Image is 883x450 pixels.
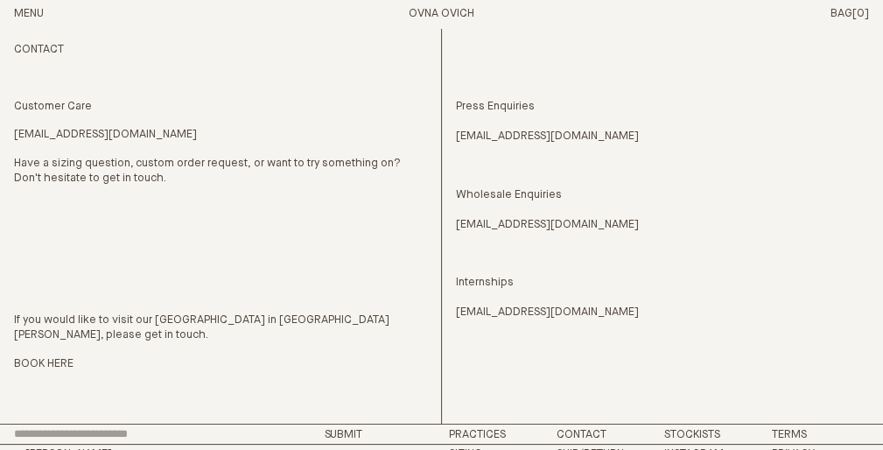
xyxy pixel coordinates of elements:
p: If you would like to visit our [GEOGRAPHIC_DATA] in [GEOGRAPHIC_DATA] [14,313,427,343]
span: [PERSON_NAME], please get in touch. [14,329,208,341]
h2: Contact [14,43,427,58]
a: Contact [557,429,606,440]
a: [EMAIL_ADDRESS][DOMAIN_NAME] [455,130,638,144]
a: [EMAIL_ADDRESS][DOMAIN_NAME] [455,218,638,233]
a: Home [409,8,474,19]
span: Have a sizing question, custom order request, or want to try something on? Don't hesitate to get ... [14,158,401,184]
span: [0] [852,8,869,19]
a: [EMAIL_ADDRESS][DOMAIN_NAME] [455,306,638,320]
p: Internships [455,247,869,320]
button: Submit [325,429,362,440]
a: Terms [772,429,807,440]
p: Press Enquiries Wholesale Enquiries [455,100,869,233]
a: [EMAIL_ADDRESS][DOMAIN_NAME] [14,128,197,143]
a: Practices [448,429,505,440]
p: Customer Care [14,100,427,115]
button: Open Menu [14,7,44,22]
a: BOOK HERE [14,357,74,372]
span: Bag [830,8,852,19]
a: Stockists [664,429,720,440]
